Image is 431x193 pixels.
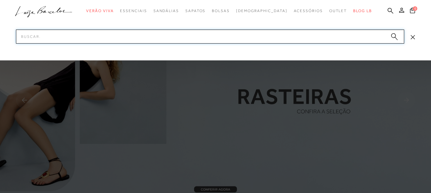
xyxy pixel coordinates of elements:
[236,5,287,17] a: noSubCategoriesText
[153,9,179,13] span: Sandálias
[120,9,147,13] span: Essenciais
[120,5,147,17] a: categoryNavScreenReaderText
[329,5,347,17] a: categoryNavScreenReaderText
[16,30,404,44] input: Buscar.
[408,7,417,16] button: 0
[86,5,114,17] a: categoryNavScreenReaderText
[212,9,230,13] span: Bolsas
[329,9,347,13] span: Outlet
[353,9,372,13] span: BLOG LB
[294,9,323,13] span: Acessórios
[153,5,179,17] a: categoryNavScreenReaderText
[212,5,230,17] a: categoryNavScreenReaderText
[185,9,205,13] span: Sapatos
[353,5,372,17] a: BLOG LB
[236,9,287,13] span: [DEMOGRAPHIC_DATA]
[86,9,114,13] span: Verão Viva
[294,5,323,17] a: categoryNavScreenReaderText
[413,6,417,11] span: 0
[185,5,205,17] a: categoryNavScreenReaderText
